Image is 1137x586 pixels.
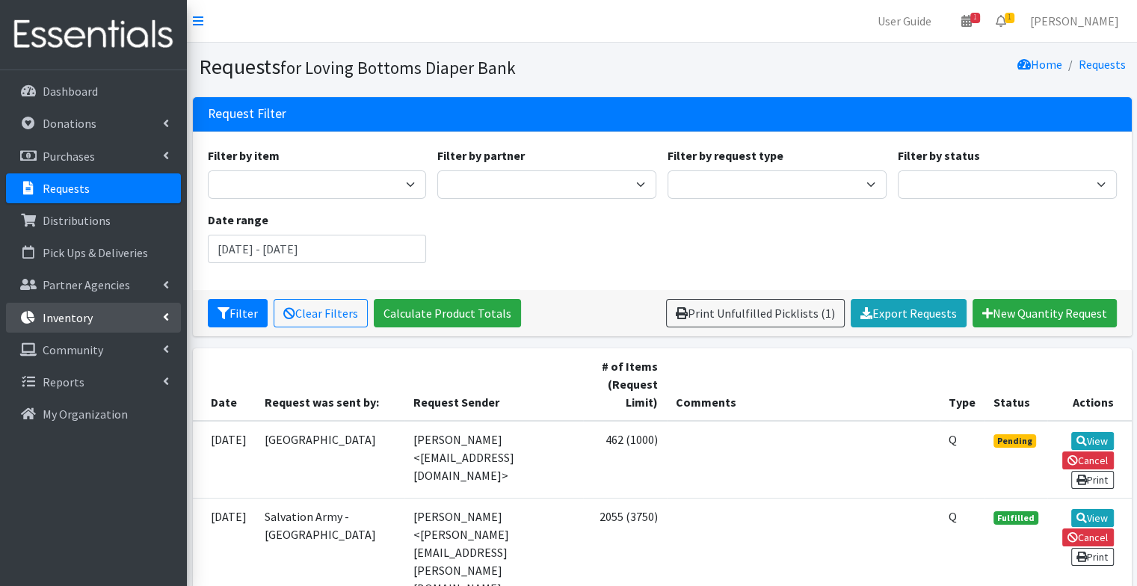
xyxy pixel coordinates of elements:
[949,6,984,36] a: 1
[208,146,280,164] label: Filter by item
[43,407,128,422] p: My Organization
[280,57,516,78] small: for Loving Bottoms Diaper Bank
[43,245,148,260] p: Pick Ups & Deliveries
[993,511,1038,525] span: Fulfilled
[208,235,427,263] input: January 1, 2011 - December 31, 2011
[583,348,666,421] th: # of Items (Request Limit)
[1062,528,1114,546] a: Cancel
[193,421,256,499] td: [DATE]
[6,238,181,268] a: Pick Ups & Deliveries
[866,6,943,36] a: User Guide
[43,213,111,228] p: Distributions
[199,54,657,80] h1: Requests
[6,303,181,333] a: Inventory
[208,106,286,122] h3: Request Filter
[43,277,130,292] p: Partner Agencies
[6,206,181,235] a: Distributions
[949,432,957,447] abbr: Quantity
[973,299,1117,327] a: New Quantity Request
[1005,13,1014,23] span: 1
[43,84,98,99] p: Dashboard
[583,421,666,499] td: 462 (1000)
[940,348,985,421] th: Type
[984,6,1018,36] a: 1
[1079,57,1126,72] a: Requests
[6,367,181,397] a: Reports
[970,13,980,23] span: 1
[43,149,95,164] p: Purchases
[43,342,103,357] p: Community
[1071,471,1114,489] a: Print
[668,146,783,164] label: Filter by request type
[1071,509,1114,527] a: View
[898,146,980,164] label: Filter by status
[993,434,1036,448] span: Pending
[1017,57,1062,72] a: Home
[985,348,1047,421] th: Status
[1047,348,1132,421] th: Actions
[666,299,845,327] a: Print Unfulfilled Picklists (1)
[6,173,181,203] a: Requests
[274,299,368,327] a: Clear Filters
[43,181,90,196] p: Requests
[43,116,96,131] p: Donations
[6,108,181,138] a: Donations
[256,421,405,499] td: [GEOGRAPHIC_DATA]
[667,348,940,421] th: Comments
[208,211,268,229] label: Date range
[208,299,268,327] button: Filter
[6,399,181,429] a: My Organization
[193,348,256,421] th: Date
[256,348,405,421] th: Request was sent by:
[6,141,181,171] a: Purchases
[6,270,181,300] a: Partner Agencies
[404,348,583,421] th: Request Sender
[1062,451,1114,469] a: Cancel
[6,10,181,60] img: HumanEssentials
[43,374,84,389] p: Reports
[1071,432,1114,450] a: View
[6,76,181,106] a: Dashboard
[949,509,957,524] abbr: Quantity
[1018,6,1131,36] a: [PERSON_NAME]
[437,146,525,164] label: Filter by partner
[404,421,583,499] td: [PERSON_NAME] <[EMAIL_ADDRESS][DOMAIN_NAME]>
[851,299,967,327] a: Export Requests
[1071,548,1114,566] a: Print
[43,310,93,325] p: Inventory
[374,299,521,327] a: Calculate Product Totals
[6,335,181,365] a: Community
